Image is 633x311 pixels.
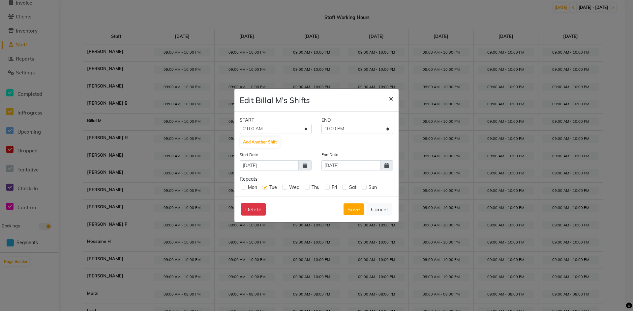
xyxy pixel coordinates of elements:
[240,160,299,170] input: yyyy-mm-dd
[332,184,337,190] span: Fri
[248,184,257,190] span: Mon
[383,89,399,107] button: Close
[289,184,299,190] span: Wed
[269,184,277,190] span: Tue
[344,203,364,215] button: Save
[240,152,258,158] label: Start Date
[349,184,356,190] span: Sat
[240,137,280,148] button: Add Another Shift
[241,203,266,216] button: Delete
[367,203,392,216] button: Cancel
[389,93,393,103] span: ×
[321,160,380,170] input: yyyy-mm-dd
[312,184,319,190] span: Thu
[240,176,393,183] div: Repeats
[316,117,398,124] div: END
[321,152,338,158] label: End Date
[240,94,310,106] h4: Edit Billal M's Shifts
[235,117,316,124] div: START
[369,184,377,190] span: Sun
